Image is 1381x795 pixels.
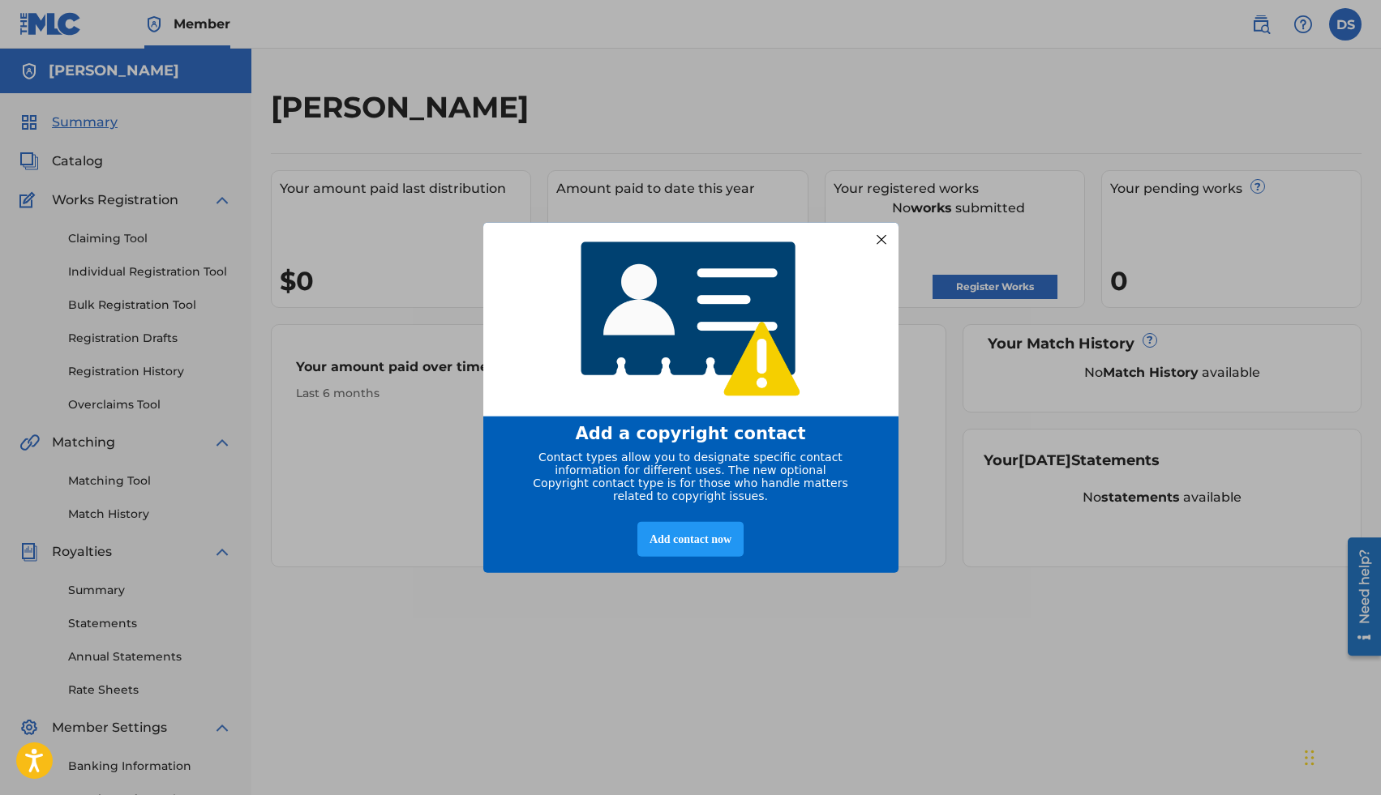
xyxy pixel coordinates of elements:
[533,451,847,502] span: Contact types allow you to designate specific contact information for different uses. The new opt...
[18,18,40,92] div: Need help?
[483,222,899,573] div: entering modal
[504,424,878,443] div: Add a copyright contact
[570,229,812,408] img: 4768233920565408.png
[637,522,744,557] div: Add contact now
[12,6,45,124] div: Open Resource Center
